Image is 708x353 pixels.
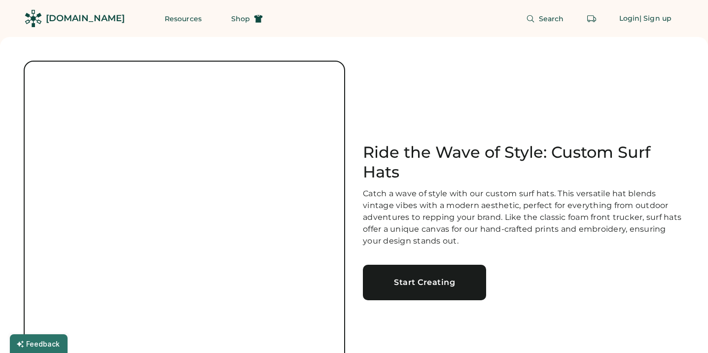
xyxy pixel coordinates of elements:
[219,9,275,29] button: Shop
[539,15,564,22] span: Search
[153,9,213,29] button: Resources
[231,15,250,22] span: Shop
[582,9,602,29] button: Retrieve an order
[639,14,672,24] div: | Sign up
[25,10,42,27] img: Rendered Logo - Screens
[46,12,125,25] div: [DOMAIN_NAME]
[363,142,684,182] h1: Ride the Wave of Style: Custom Surf Hats
[619,14,640,24] div: Login
[375,279,474,286] div: Start Creating
[363,265,486,300] a: Start Creating
[363,188,684,247] div: Catch a wave of style with our custom surf hats. This versatile hat blends vintage vibes with a m...
[514,9,576,29] button: Search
